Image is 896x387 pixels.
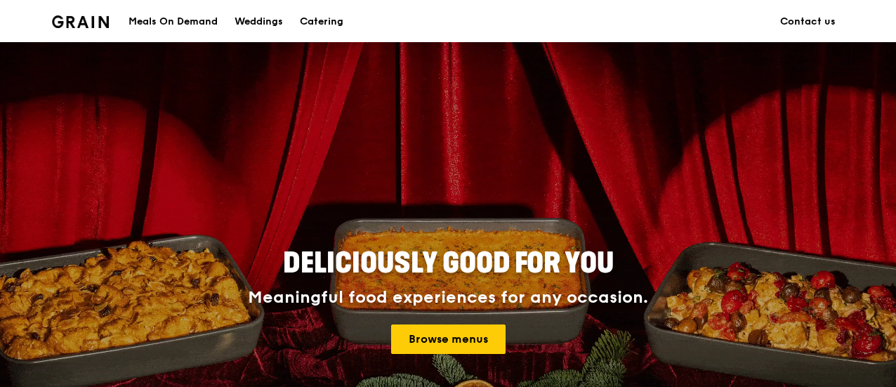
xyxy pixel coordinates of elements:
[195,288,701,308] div: Meaningful food experiences for any occasion.
[772,1,844,43] a: Contact us
[235,1,283,43] div: Weddings
[52,15,109,28] img: Grain
[291,1,352,43] a: Catering
[300,1,343,43] div: Catering
[226,1,291,43] a: Weddings
[283,247,614,280] span: Deliciously good for you
[129,1,218,43] div: Meals On Demand
[391,324,506,354] a: Browse menus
